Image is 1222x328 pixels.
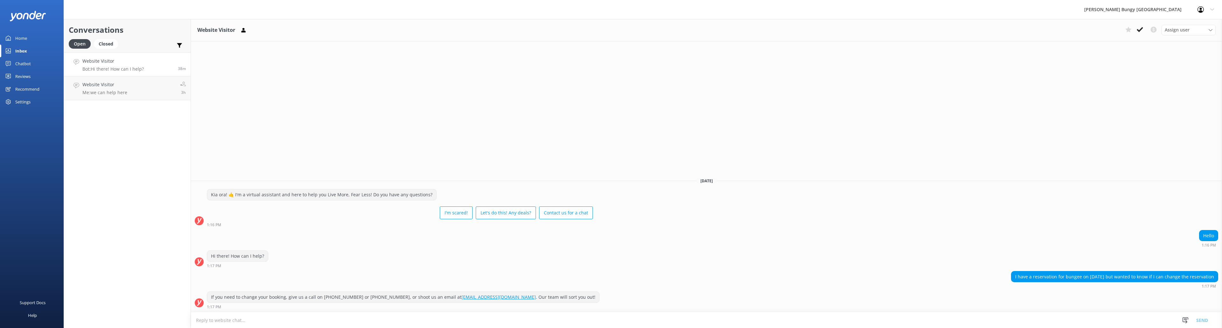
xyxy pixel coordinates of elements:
div: Kia ora! 🤙 I'm a virtual assistant and here to help you Live More, Fear Less! Do you have any que... [207,189,436,200]
div: Help [28,309,37,322]
div: Reviews [15,70,31,83]
strong: 1:17 PM [207,305,221,309]
p: Bot: Hi there! How can I help? [82,66,144,72]
div: Inbox [15,45,27,57]
strong: 1:16 PM [1202,243,1216,247]
a: Website VisitorBot:Hi there! How can I help?38m [64,52,191,76]
a: Open [69,40,94,47]
div: Home [15,32,27,45]
div: Closed [94,39,118,49]
h2: Conversations [69,24,186,36]
img: yonder-white-logo.png [10,11,46,21]
div: If you need to change your booking, give us a call on [PHONE_NUMBER] or [PHONE_NUMBER], or shoot ... [207,292,599,303]
button: I'm scared! [440,206,473,219]
div: Sep 21 2025 01:16pm (UTC +12:00) Pacific/Auckland [1199,243,1218,247]
a: [EMAIL_ADDRESS][DOMAIN_NAME] [461,294,536,300]
div: Hi there! How can I help? [207,251,268,262]
div: Support Docs [20,296,46,309]
div: Open [69,39,91,49]
strong: 1:17 PM [207,264,221,268]
div: Settings [15,95,31,108]
div: Recommend [15,83,39,95]
strong: 1:16 PM [207,223,221,227]
button: Contact us for a chat [539,206,593,219]
div: Sep 21 2025 01:16pm (UTC +12:00) Pacific/Auckland [207,222,593,227]
h4: Website Visitor [82,81,127,88]
strong: 1:17 PM [1202,284,1216,288]
span: Sep 21 2025 10:29am (UTC +12:00) Pacific/Auckland [181,90,186,95]
span: [DATE] [697,178,717,184]
div: Sep 21 2025 01:17pm (UTC +12:00) Pacific/Auckland [1011,284,1218,288]
a: Closed [94,40,121,47]
div: Sep 21 2025 01:17pm (UTC +12:00) Pacific/Auckland [207,304,600,309]
span: Assign user [1165,26,1190,33]
h4: Website Visitor [82,58,144,65]
div: Chatbot [15,57,31,70]
div: I have a reservation for bungee on [DATE] but wanted to know if I can change the reservation [1011,271,1218,282]
button: Let's do this! Any deals? [476,206,536,219]
div: Hello [1199,230,1218,241]
h3: Website Visitor [197,26,235,34]
a: Website VisitorMe:we can help here3h [64,76,191,100]
div: Assign User [1162,25,1216,35]
p: Me: we can help here [82,90,127,95]
div: Sep 21 2025 01:17pm (UTC +12:00) Pacific/Auckland [207,263,268,268]
span: Sep 21 2025 01:16pm (UTC +12:00) Pacific/Auckland [178,66,186,71]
